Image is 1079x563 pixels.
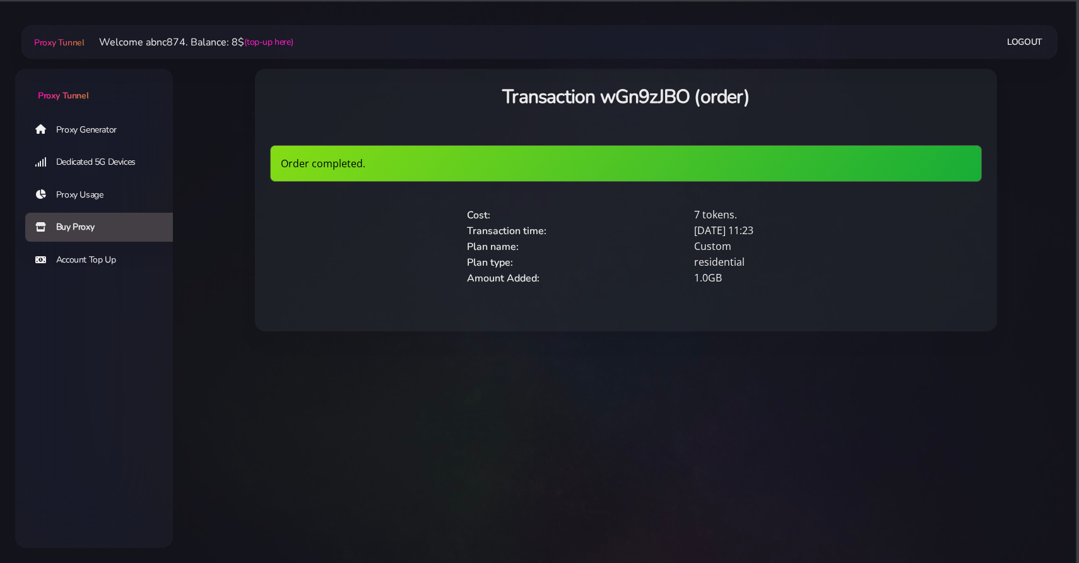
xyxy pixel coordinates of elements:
div: 1.0GB [687,270,914,286]
span: Plan type: [467,256,513,270]
div: [DATE] 11:23 [687,223,914,239]
div: 7 tokens. [687,207,914,223]
a: Dedicated 5G Devices [25,148,183,177]
span: Transaction time: [467,224,546,238]
a: Proxy Tunnel [32,32,84,52]
iframe: Webchat Widget [1018,502,1063,547]
h3: Transaction wGn9zJBO (order) [270,84,982,110]
a: Buy Proxy [25,213,183,242]
a: Proxy Usage [25,181,183,210]
a: Logout [1007,30,1042,54]
span: Amount Added: [467,271,539,285]
span: Plan name: [467,240,519,254]
a: Proxy Tunnel [15,69,173,102]
div: Custom [687,239,914,254]
div: residential [687,254,914,270]
span: Proxy Tunnel [38,90,88,102]
a: Proxy Generator [25,115,183,144]
span: Cost: [467,208,490,222]
li: Welcome abnc874. Balance: 8$ [84,35,293,50]
div: Order completed. [270,145,982,182]
a: (top-up here) [244,35,293,49]
span: Proxy Tunnel [34,37,84,49]
a: Account Top Up [25,246,183,275]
